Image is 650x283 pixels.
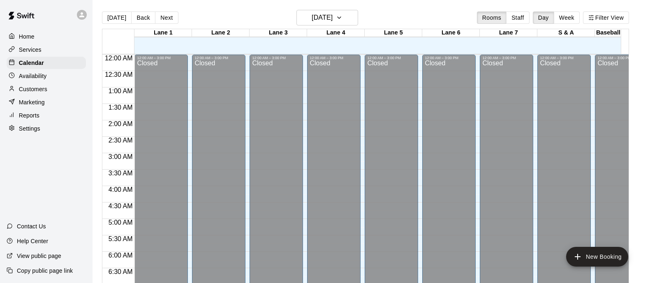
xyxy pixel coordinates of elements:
[106,87,135,94] span: 1:00 AM
[583,12,629,24] button: Filter View
[106,104,135,111] span: 1:30 AM
[7,70,86,82] a: Availability
[252,56,301,60] div: 12:00 AM – 3:00 PM
[131,12,155,24] button: Back
[19,85,47,93] p: Customers
[155,12,178,24] button: Next
[194,56,243,60] div: 12:00 AM – 3:00 PM
[533,12,554,24] button: Day
[103,71,135,78] span: 12:30 AM
[7,109,86,122] a: Reports
[480,29,537,37] div: Lane 7
[106,268,135,275] span: 6:30 AM
[19,124,40,133] p: Settings
[19,111,39,120] p: Reports
[134,29,192,37] div: Lane 1
[103,55,135,62] span: 12:00 AM
[7,83,86,95] a: Customers
[250,29,307,37] div: Lane 3
[106,153,135,160] span: 3:00 AM
[19,32,35,41] p: Home
[102,12,132,24] button: [DATE]
[310,56,358,60] div: 12:00 AM – 3:00 PM
[506,12,530,24] button: Staff
[554,12,580,24] button: Week
[19,59,44,67] p: Calendar
[106,186,135,193] span: 4:00 AM
[106,235,135,242] span: 5:30 AM
[296,10,358,25] button: [DATE]
[19,98,45,106] p: Marketing
[106,202,135,209] span: 4:30 AM
[137,56,185,60] div: 12:00 AM – 3:00 PM
[537,29,595,37] div: S & A
[307,29,365,37] div: Lane 4
[19,72,47,80] p: Availability
[422,29,480,37] div: Lane 6
[597,56,646,60] div: 12:00 AM – 3:00 PM
[365,29,422,37] div: Lane 5
[106,137,135,144] span: 2:30 AM
[312,12,333,23] h6: [DATE]
[106,170,135,177] span: 3:30 AM
[367,56,416,60] div: 12:00 AM – 3:00 PM
[477,12,507,24] button: Rooms
[106,252,135,259] span: 6:00 AM
[7,122,86,135] a: Settings
[106,219,135,226] span: 5:00 AM
[7,30,86,43] a: Home
[17,267,73,275] p: Copy public page link
[482,56,531,60] div: 12:00 AM – 3:00 PM
[540,56,588,60] div: 12:00 AM – 3:00 PM
[425,56,473,60] div: 12:00 AM – 3:00 PM
[17,222,46,230] p: Contact Us
[17,252,61,260] p: View public page
[19,46,42,54] p: Services
[192,29,250,37] div: Lane 2
[106,120,135,127] span: 2:00 AM
[7,57,86,69] a: Calendar
[566,247,628,267] button: add
[17,237,48,245] p: Help Center
[7,44,86,56] a: Services
[7,96,86,108] a: Marketing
